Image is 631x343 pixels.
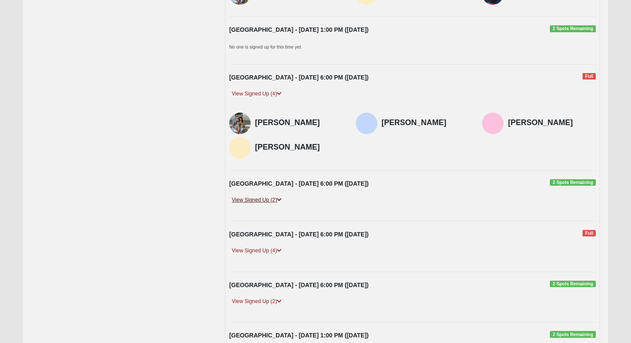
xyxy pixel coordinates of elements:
span: Full [582,73,596,80]
a: View Signed Up (4) [229,246,284,255]
strong: [GEOGRAPHIC_DATA] - [DATE] 6:00 PM ([DATE]) [229,180,369,187]
small: No one is signed up for this time yet. [229,44,302,49]
img: Brianna Hicks [229,137,251,159]
strong: [GEOGRAPHIC_DATA] - [DATE] 6:00 PM ([DATE]) [229,282,369,288]
strong: [GEOGRAPHIC_DATA] - [DATE] 6:00 PM ([DATE]) [229,231,369,238]
h4: [PERSON_NAME] [255,143,343,152]
a: View Signed Up (2) [229,196,284,205]
span: 2 Spots Remaining [550,25,596,32]
a: View Signed Up (4) [229,89,284,98]
img: Nonna Cottelli [356,113,377,134]
strong: [GEOGRAPHIC_DATA] - [DATE] 1:00 PM ([DATE]) [229,332,369,339]
strong: [GEOGRAPHIC_DATA] - [DATE] 1:00 PM ([DATE]) [229,26,369,33]
span: 2 Spots Remaining [550,281,596,288]
a: View Signed Up (2) [229,297,284,306]
img: Madison Edwards [229,113,251,134]
span: 2 Spots Remaining [550,179,596,186]
span: Full [582,230,596,237]
img: Emily Puentes [482,113,504,134]
span: 2 Spots Remaining [550,331,596,338]
h4: [PERSON_NAME] [508,118,596,128]
h4: [PERSON_NAME] [382,118,470,128]
h4: [PERSON_NAME] [255,118,343,128]
strong: [GEOGRAPHIC_DATA] - [DATE] 6:00 PM ([DATE]) [229,74,369,81]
